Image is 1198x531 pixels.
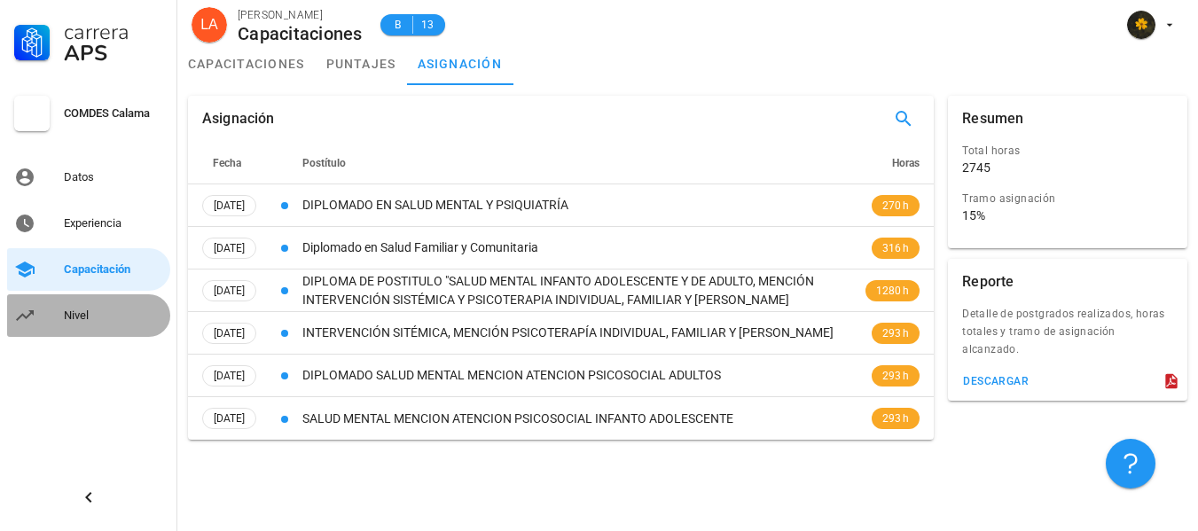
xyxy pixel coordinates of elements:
[407,43,513,85] a: asignación
[7,156,170,199] a: Datos
[64,43,163,64] div: APS
[1127,11,1155,39] div: avatar
[955,369,1036,394] button: descargar
[882,367,909,385] span: 293 h
[213,157,241,169] span: Fecha
[302,157,346,169] span: Postítulo
[962,142,1159,160] div: Total horas
[64,262,163,277] div: Capacitación
[391,16,405,34] span: B
[214,281,245,301] span: [DATE]
[420,16,435,34] span: 13
[238,6,363,24] div: [PERSON_NAME]
[214,196,245,215] span: [DATE]
[962,259,1014,305] div: Reporte
[214,324,245,343] span: [DATE]
[64,308,163,323] div: Nivel
[962,375,1029,387] div: descargar
[302,196,848,215] div: DIPLOMADO EN SALUD MENTAL Y PSIQUIATRÍA
[214,409,245,428] span: [DATE]
[64,170,163,184] div: Datos
[302,272,848,309] div: DIPLOMA DE POSTITULO "SALUD MENTAL INFANTO ADOLESCENTE Y DE ADULTO, MENCIÓN INTERVENCIÓN SISTÉMIC...
[948,305,1187,369] div: Detalle de postgrados realizados, horas totales y tramo de asignación alcanzado.
[64,21,163,43] div: Carrera
[238,24,363,43] div: Capacitaciones
[188,142,270,184] th: Fecha
[962,207,985,223] div: 15%
[962,160,991,176] div: 2745
[851,142,934,184] th: Horas
[892,157,920,169] span: Horas
[876,282,909,300] span: 1280 h
[7,202,170,245] a: Experiencia
[299,142,851,184] th: Postítulo
[64,216,163,230] div: Experiencia
[7,294,170,337] a: Nivel
[882,324,909,342] span: 293 h
[64,106,163,121] div: COMDES Calama
[302,324,848,342] div: INTERVENCIÓN SITÉMICA, MENCIÓN PSICOTERAPÍA INDIVIDUAL, FAMILIAR Y [PERSON_NAME]
[200,7,218,43] span: LA
[302,410,848,428] div: SALUD MENTAL MENCION ATENCION PSICOSOCIAL INFANTO ADOLESCENTE
[192,7,227,43] div: avatar
[316,43,407,85] a: puntajes
[202,96,275,142] div: Asignación
[882,239,909,257] span: 316 h
[177,43,316,85] a: capacitaciones
[962,190,1159,207] div: Tramo asignación
[7,248,170,291] a: Capacitación
[214,238,245,258] span: [DATE]
[882,197,909,215] span: 270 h
[302,366,848,385] div: DIPLOMADO SALUD MENTAL MENCION ATENCION PSICOSOCIAL ADULTOS
[962,96,1023,142] div: Resumen
[214,366,245,386] span: [DATE]
[302,238,848,257] div: Diplomado en Salud Familiar y Comunitaria
[882,410,909,427] span: 293 h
